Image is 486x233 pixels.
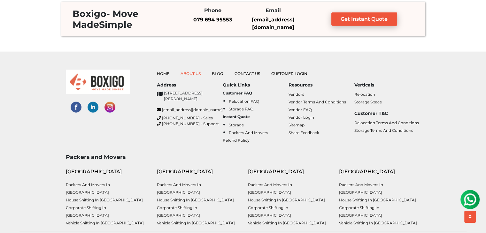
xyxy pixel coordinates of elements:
a: [EMAIL_ADDRESS][DOMAIN_NAME] [157,107,223,113]
a: Home [157,71,169,76]
h6: Phone [187,7,238,13]
a: Storage Terms and Conditions [354,128,413,133]
b: Customer FAQ [223,91,252,95]
a: House shifting in [GEOGRAPHIC_DATA] [339,198,416,202]
div: [GEOGRAPHIC_DATA] [248,168,329,176]
a: Storage Space [354,100,382,104]
div: [GEOGRAPHIC_DATA] [157,168,238,176]
a: Vendor FAQ [289,107,312,112]
a: Relocation Terms and Conditions [354,120,419,125]
h6: Customer T&C [354,111,420,116]
h3: Packers and Movers [66,154,420,160]
a: House shifting in [GEOGRAPHIC_DATA] [157,198,234,202]
a: Relocation [354,92,375,97]
div: [GEOGRAPHIC_DATA] [66,168,147,176]
a: Packers and Movers in [GEOGRAPHIC_DATA] [66,182,110,195]
a: Relocation FAQ [229,99,259,104]
a: Sitemap [289,123,305,127]
a: Packers and Movers in [GEOGRAPHIC_DATA] [248,182,292,195]
a: [PHONE_NUMBER] - Support [157,121,223,127]
a: [PHONE_NUMBER] - Sales [157,115,223,121]
a: House shifting in [GEOGRAPHIC_DATA] [66,198,143,202]
a: Corporate Shifting in [GEOGRAPHIC_DATA] [339,205,382,218]
a: Share Feedback [289,130,319,135]
a: Packers and Movers in [GEOGRAPHIC_DATA] [339,182,383,195]
a: Vehicle shifting in [GEOGRAPHIC_DATA] [248,221,326,225]
h6: Quick Links [223,82,289,88]
a: Storage [229,123,244,127]
h6: Email [248,7,299,13]
a: Storage FAQ [229,107,253,111]
a: Vendor Terms and Conditions [289,100,346,104]
a: Refund Policy [223,138,250,143]
img: linked-in-social-links [88,102,98,113]
a: House shifting in [GEOGRAPHIC_DATA] [248,198,325,202]
a: Get Instant Quote [331,12,397,26]
a: Customer Login [271,71,307,76]
b: Instant Quote [223,114,250,119]
img: whatsapp-icon.svg [6,6,19,19]
a: Packers and Movers [229,130,268,135]
img: facebook-social-links [71,102,81,113]
a: Corporate Shifting in [GEOGRAPHIC_DATA] [66,205,109,218]
a: 079 694 95553 [193,17,232,23]
a: Blog [212,71,223,76]
img: boxigo_logo_small [66,70,130,94]
button: scroll up [464,211,476,223]
a: Contact Us [235,71,260,76]
a: [EMAIL_ADDRESS][DOMAIN_NAME] [252,17,295,30]
a: Vehicle shifting in [GEOGRAPHIC_DATA] [339,221,417,225]
a: Corporate Shifting in [GEOGRAPHIC_DATA] [157,205,200,218]
a: Vehicle shifting in [GEOGRAPHIC_DATA] [66,221,144,225]
a: Vendors [289,92,304,97]
h3: - Move Made [67,8,176,30]
a: About Us [181,71,201,76]
span: Boxigo [73,8,106,19]
a: Corporate Shifting in [GEOGRAPHIC_DATA] [248,205,291,218]
a: Vendor Login [289,115,314,120]
a: Vehicle shifting in [GEOGRAPHIC_DATA] [157,221,235,225]
h6: Address [157,82,223,88]
h6: Resources [289,82,354,88]
div: [GEOGRAPHIC_DATA] [339,168,420,176]
h6: Verticals [354,82,420,88]
a: Packers and Movers in [GEOGRAPHIC_DATA] [157,182,201,195]
p: [STREET_ADDRESS][PERSON_NAME]. [164,90,223,102]
img: instagram-social-links [104,102,115,113]
span: Simple [99,19,132,30]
